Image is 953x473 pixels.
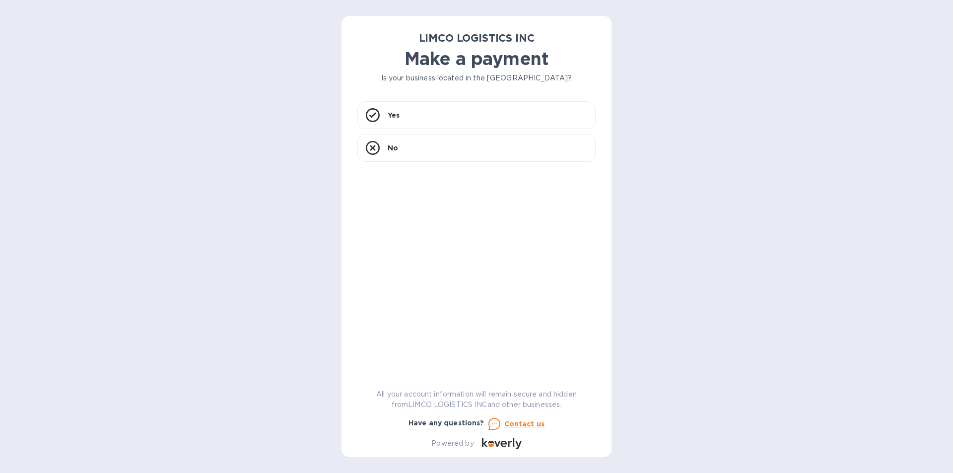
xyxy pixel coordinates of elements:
b: Have any questions? [408,419,484,427]
h1: Make a payment [357,48,596,69]
p: Yes [388,110,400,120]
p: No [388,143,398,153]
b: LIMCO LOGISTICS INC [419,32,535,44]
p: Is your business located in the [GEOGRAPHIC_DATA]? [357,73,596,83]
p: Powered by [431,438,474,449]
u: Contact us [504,420,545,428]
p: All your account information will remain secure and hidden from LIMCO LOGISTICS INC and other bus... [357,389,596,410]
